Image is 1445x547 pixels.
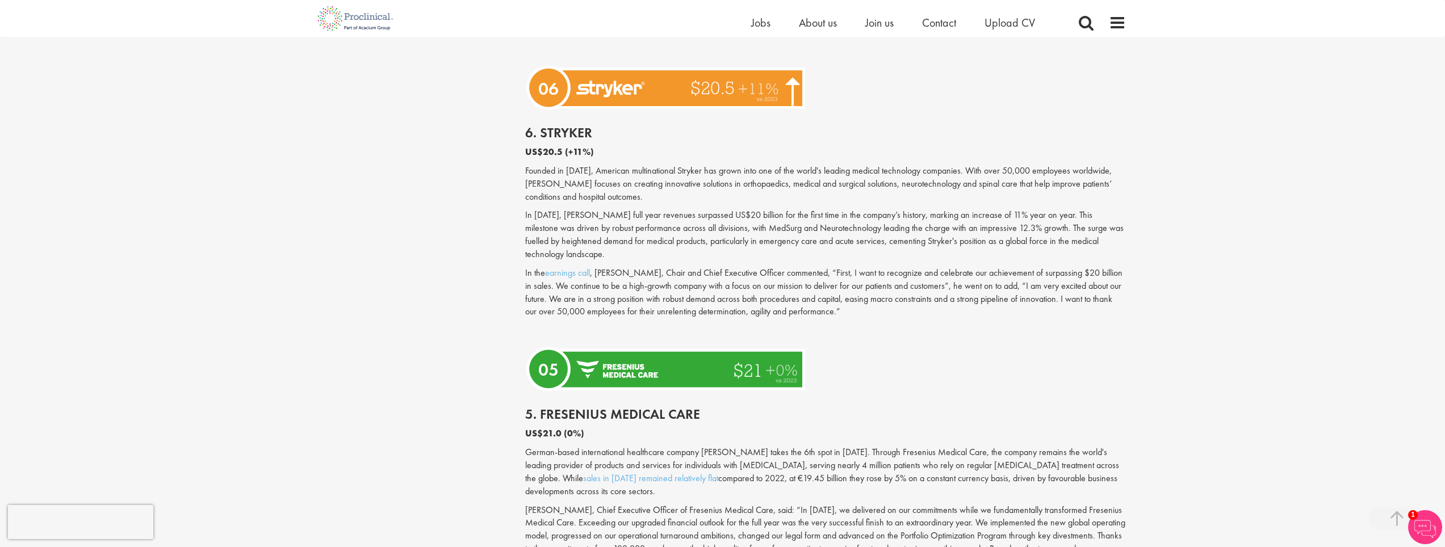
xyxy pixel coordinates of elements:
b: US$21.0 (0%) [525,427,584,439]
iframe: reCAPTCHA [8,505,153,539]
span: 1 [1408,510,1418,520]
a: earnings call [545,267,590,279]
a: sales in [DATE] remained relatively flat [583,472,718,484]
a: Contact [922,15,956,30]
p: In the , [PERSON_NAME], Chair and Chief Executive Officer commented, “First, I want to recognize ... [525,267,1126,318]
a: Join us [865,15,894,30]
img: Chatbot [1408,510,1442,544]
a: Jobs [751,15,770,30]
p: Founded in [DATE], American multinational Stryker has grown into one of the world's leading medic... [525,165,1126,204]
h2: 5. Fresenius Medical Care [525,407,1126,422]
p: German-based international healthcare company [PERSON_NAME] takes the 6th spot in [DATE]. Through... [525,446,1126,498]
a: About us [799,15,837,30]
h2: 6. Stryker [525,125,1126,140]
a: Upload CV [985,15,1035,30]
p: In [DATE], [PERSON_NAME] full year revenues surpassed US$20 billion for the first time in the com... [525,209,1126,260]
b: US$20.5 (+11%) [525,146,594,158]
